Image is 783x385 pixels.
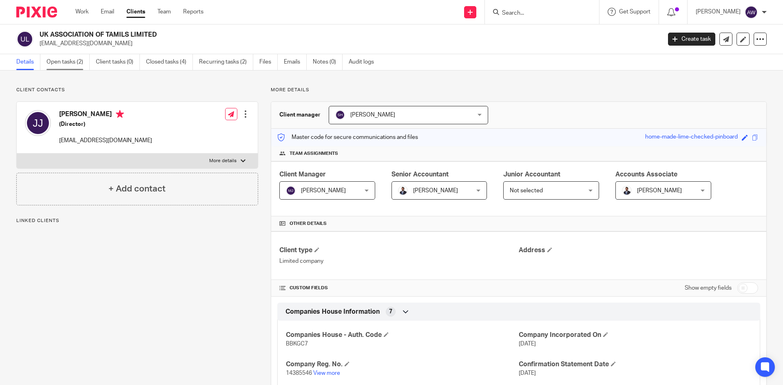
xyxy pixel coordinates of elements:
[510,188,543,194] span: Not selected
[335,110,345,120] img: svg%3E
[59,110,152,120] h4: [PERSON_NAME]
[96,54,140,70] a: Client tasks (0)
[615,171,677,178] span: Accounts Associate
[16,218,258,224] p: Linked clients
[313,370,340,376] a: View more
[389,308,392,316] span: 7
[284,54,307,70] a: Emails
[25,110,51,136] img: svg%3E
[745,6,758,19] img: svg%3E
[16,54,40,70] a: Details
[279,171,326,178] span: Client Manager
[286,341,308,347] span: BBKGC7
[157,8,171,16] a: Team
[59,120,152,128] h5: (Director)
[209,158,237,164] p: More details
[519,341,536,347] span: [DATE]
[59,136,152,145] p: [EMAIL_ADDRESS][DOMAIN_NAME]
[685,284,732,292] label: Show empty fields
[391,171,449,178] span: Senior Accountant
[279,246,519,255] h4: Client type
[279,285,519,291] h4: CUSTOM FIELDS
[199,54,253,70] a: Recurring tasks (2)
[126,8,145,16] a: Clients
[183,8,203,16] a: Reports
[16,7,57,18] img: Pixie
[108,183,166,195] h4: + Add contact
[16,31,33,48] img: svg%3E
[16,87,258,93] p: Client contacts
[519,246,758,255] h4: Address
[101,8,114,16] a: Email
[40,31,533,39] h2: UK ASSOCIATION OF TAMILS LIMITED
[645,133,738,142] div: home-made-lime-checked-pinboard
[259,54,278,70] a: Files
[286,186,296,196] img: svg%3E
[40,40,656,48] p: [EMAIL_ADDRESS][DOMAIN_NAME]
[619,9,650,15] span: Get Support
[668,33,715,46] a: Create task
[75,8,88,16] a: Work
[46,54,90,70] a: Open tasks (2)
[279,257,519,265] p: Limited company
[290,220,327,227] span: Other details
[277,133,418,141] p: Master code for secure communications and files
[301,188,346,194] span: [PERSON_NAME]
[519,360,752,369] h4: Confirmation Statement Date
[519,331,752,339] h4: Company Incorporated On
[413,188,458,194] span: [PERSON_NAME]
[501,10,575,17] input: Search
[146,54,193,70] a: Closed tasks (4)
[313,54,343,70] a: Notes (0)
[116,110,124,118] i: Primary
[349,54,380,70] a: Audit logs
[519,370,536,376] span: [DATE]
[503,171,560,178] span: Junior Accountant
[622,186,632,196] img: _MG_2399_1.jpg
[696,8,741,16] p: [PERSON_NAME]
[286,370,312,376] span: 14385546
[398,186,408,196] img: _MG_2399_1.jpg
[286,331,519,339] h4: Companies House - Auth. Code
[285,308,380,316] span: Companies House Information
[271,87,767,93] p: More details
[637,188,682,194] span: [PERSON_NAME]
[350,112,395,118] span: [PERSON_NAME]
[290,150,338,157] span: Team assignments
[279,111,321,119] h3: Client manager
[286,360,519,369] h4: Company Reg. No.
